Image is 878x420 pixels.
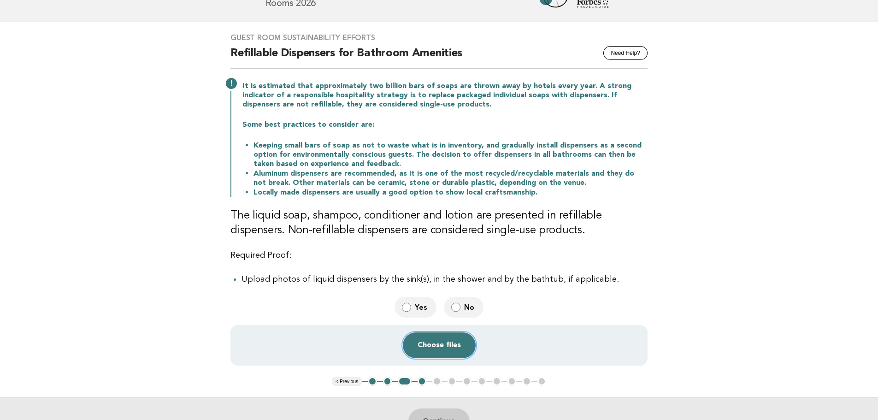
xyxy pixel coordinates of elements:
p: Some best practices to consider are: [242,120,648,130]
span: No [464,302,476,312]
h3: Guest Room Sustainability Efforts [230,33,648,42]
span: Yes [415,302,429,312]
button: < Previous [332,377,362,386]
input: Yes [402,302,411,312]
li: Locally made dispensers are usually a good option to show local craftsmanship. [253,188,648,197]
input: No [451,302,460,312]
h3: The liquid soap, shampoo, conditioner and lotion are presented in refillable dispensers. Non-refi... [230,208,648,238]
li: Keeping small bars of soap as not to waste what is in inventory, and gradually install dispensers... [253,141,648,169]
button: 2 [383,377,392,386]
button: 4 [418,377,427,386]
p: Required Proof: [230,249,648,262]
button: Choose files [403,332,476,358]
li: Upload photos of liquid dispensers by the sink(s), in the shower and by the bathtub, if applicable. [242,273,648,286]
li: Aluminum dispensers are recommended, as it is one of the most recycled/recyclable materials and t... [253,169,648,188]
p: It is estimated that approximately two billion bars of soaps are thrown away by hotels every year... [242,82,648,109]
button: Need Help? [603,46,647,60]
button: 3 [398,377,411,386]
h2: Refillable Dispensers for Bathroom Amenities [230,46,648,69]
button: 1 [368,377,377,386]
